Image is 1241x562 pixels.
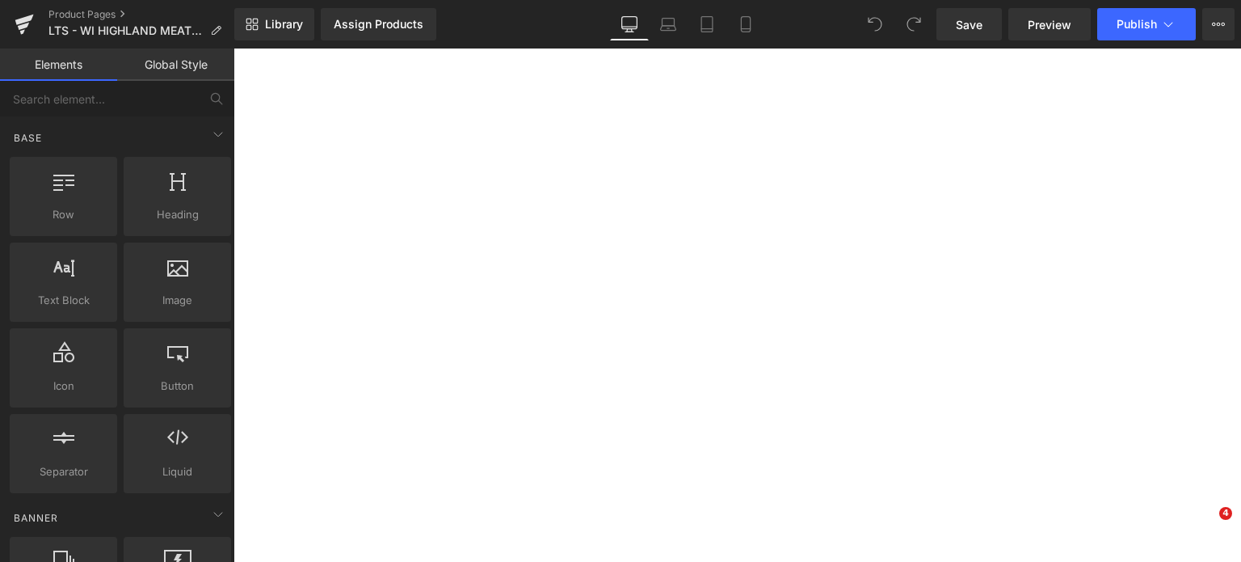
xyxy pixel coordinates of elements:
[15,206,112,223] span: Row
[12,130,44,146] span: Base
[48,8,234,21] a: Product Pages
[688,8,726,40] a: Tablet
[1219,507,1232,520] span: 4
[1008,8,1091,40] a: Preview
[12,510,60,526] span: Banner
[610,8,649,40] a: Desktop
[1097,8,1196,40] button: Publish
[1117,18,1157,31] span: Publish
[117,49,234,81] a: Global Style
[265,17,303,32] span: Library
[48,24,204,37] span: LTS - WI HIGHLAND MEAT DRY DOG
[1202,8,1235,40] button: More
[15,292,112,309] span: Text Block
[128,378,226,395] span: Button
[726,8,765,40] a: Mobile
[128,292,226,309] span: Image
[15,463,112,480] span: Separator
[649,8,688,40] a: Laptop
[128,463,226,480] span: Liquid
[1028,16,1071,33] span: Preview
[234,8,314,40] a: New Library
[898,8,930,40] button: Redo
[859,8,891,40] button: Undo
[15,378,112,395] span: Icon
[334,18,423,31] div: Assign Products
[128,206,226,223] span: Heading
[956,16,982,33] span: Save
[1186,507,1225,546] iframe: Intercom live chat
